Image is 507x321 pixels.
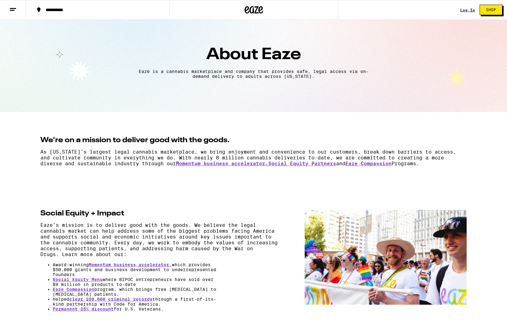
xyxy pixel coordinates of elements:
[53,307,218,311] li: for U.S. Veterans.
[480,5,502,15] button: Shop
[53,297,218,307] li: Helped through a first-of-its-kind partnership with Code for America.
[176,161,268,167] a: Momentum business accelerator,
[69,297,152,302] a: clear 250,000 criminal records
[268,161,336,167] a: Social Equity Partners
[53,277,218,287] li: where BIPOC entrepreneurs have sold over $9 million in products to-date
[53,307,114,311] a: Permanent 25% discount
[53,287,218,297] li: program, which brings free [MEDICAL_DATA] to [MEDICAL_DATA] patients.
[460,8,475,12] div: Log In
[89,262,172,267] a: Momentum business accelerator,
[345,161,391,167] a: Eaze Compassion
[53,287,94,292] a: Eaze Compassion
[53,262,218,277] li: Award-winning which provides $50,000 grants and business development to underrepresented founders
[40,210,283,217] h2: Social Equity + Impact
[53,277,103,282] a: Social Equity Menu
[32,47,475,63] h1: About Eaze
[40,149,467,167] p: As [US_STATE]’s largest legal cannabis marketplace, we bring enjoyment and convenience to our cus...
[486,8,496,12] span: Shop
[40,137,467,144] h2: We're on a mission to deliver good with the goods.
[135,69,372,79] p: Eaze is a cannabis marketplace and company that provides safe, legal access via on-demand deliver...
[40,222,283,257] p: Eaze’s mission is to deliver good with the goods. We believe the legal cannabis market can help a...
[14,4,27,10] span: Help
